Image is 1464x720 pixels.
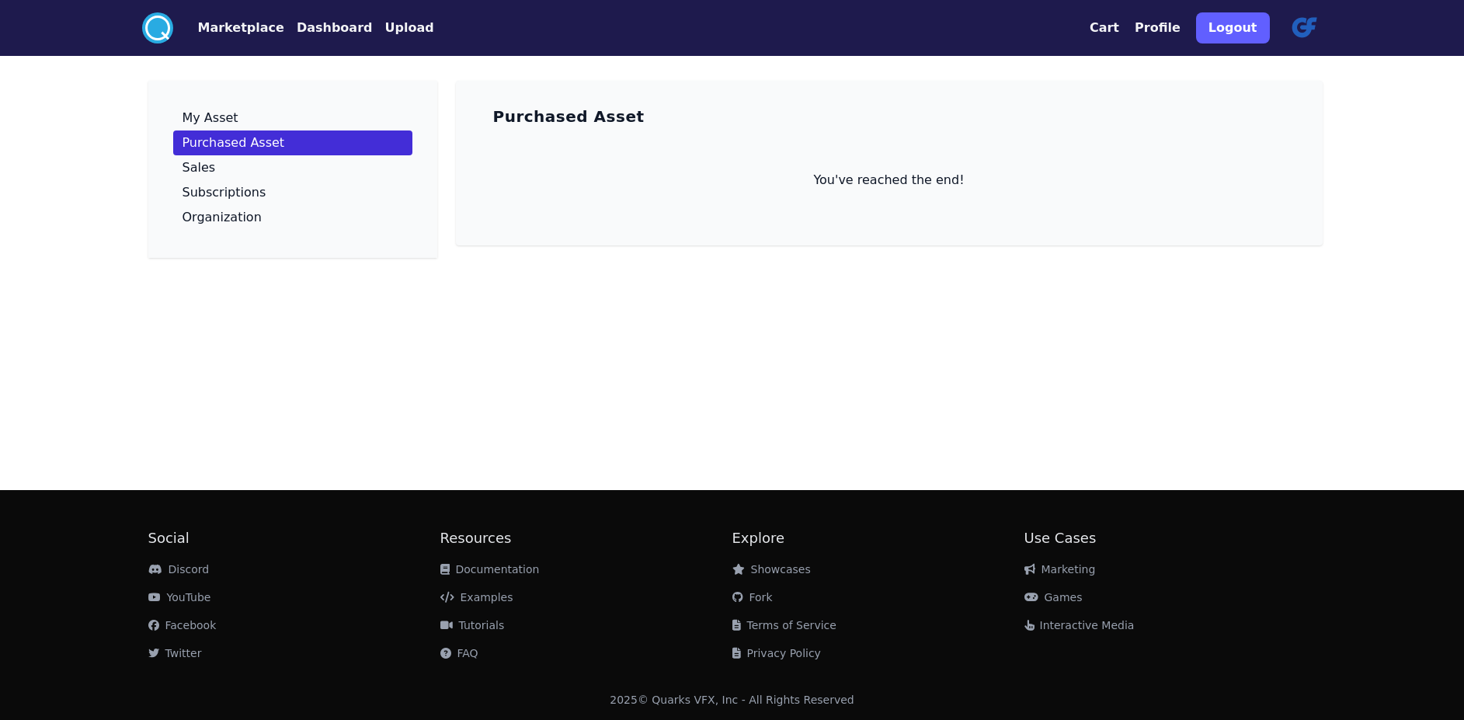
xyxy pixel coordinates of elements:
a: Marketplace [173,19,284,37]
p: Subscriptions [183,186,266,199]
a: Upload [372,19,433,37]
button: Cart [1090,19,1119,37]
a: Subscriptions [173,180,412,205]
a: Facebook [148,619,217,631]
button: Dashboard [297,19,373,37]
div: 2025 © Quarks VFX, Inc - All Rights Reserved [610,692,854,708]
p: Sales [183,162,216,174]
button: Profile [1135,19,1181,37]
a: Fork [732,591,773,603]
a: Games [1024,591,1083,603]
a: Discord [148,563,210,576]
p: Organization [183,211,262,224]
h2: Use Cases [1024,527,1316,549]
a: Terms of Service [732,619,836,631]
a: Marketing [1024,563,1096,576]
h2: Explore [732,527,1024,549]
a: Showcases [732,563,811,576]
h3: Purchased Asset [493,106,645,127]
p: My Asset [183,112,238,124]
a: Privacy Policy [732,647,821,659]
a: FAQ [440,647,478,659]
h2: Social [148,527,440,549]
a: Dashboard [284,19,373,37]
a: Twitter [148,647,202,659]
button: Upload [384,19,433,37]
button: Marketplace [198,19,284,37]
a: Tutorials [440,619,505,631]
a: Documentation [440,563,540,576]
a: Examples [440,591,513,603]
a: Organization [173,205,412,230]
a: My Asset [173,106,412,130]
button: Logout [1196,12,1270,43]
img: profile [1285,9,1323,47]
h2: Resources [440,527,732,549]
a: YouTube [148,591,211,603]
a: Sales [173,155,412,180]
p: Purchased Asset [183,137,285,149]
a: Purchased Asset [173,130,412,155]
p: You've reached the end! [481,171,1298,190]
a: Interactive Media [1024,619,1135,631]
a: Logout [1196,6,1270,50]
